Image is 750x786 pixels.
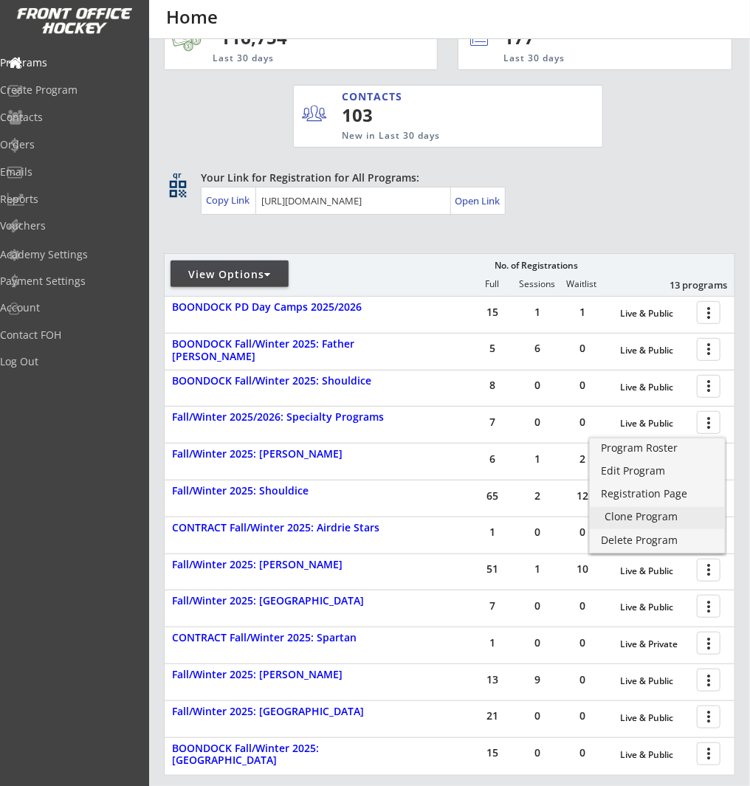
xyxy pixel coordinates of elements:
[515,417,560,427] div: 0
[620,676,689,686] div: Live & Public
[172,706,402,718] div: Fall/Winter 2025: [GEOGRAPHIC_DATA]
[172,669,402,681] div: Fall/Winter 2025: [PERSON_NAME]
[697,411,720,434] button: more_vert
[560,748,605,758] div: 0
[470,564,515,574] div: 51
[697,742,720,765] button: more_vert
[455,195,501,207] div: Open Link
[172,411,402,424] div: Fall/Winter 2025/2026: Specialty Programs
[172,448,402,461] div: Fall/Winter 2025: [PERSON_NAME]
[515,527,560,537] div: 0
[515,343,560,354] div: 6
[620,602,689,613] div: Live & Public
[172,485,402,497] div: Fall/Winter 2025: Shouldice
[455,190,501,211] a: Open Link
[620,713,689,723] div: Live & Public
[620,345,689,356] div: Live & Public
[620,418,689,429] div: Live & Public
[590,484,725,506] a: Registration Page
[560,711,605,721] div: 0
[491,261,582,271] div: No. of Registrations
[560,417,605,427] div: 0
[697,595,720,618] button: more_vert
[470,527,515,537] div: 1
[168,170,186,180] div: qr
[590,461,725,483] a: Edit Program
[590,438,725,461] a: Program Roster
[515,601,560,611] div: 0
[470,417,515,427] div: 7
[172,375,402,387] div: BOONDOCK Fall/Winter 2025: Shouldice
[515,675,560,685] div: 9
[560,307,605,317] div: 1
[201,170,689,185] div: Your Link for Registration for All Programs:
[620,750,689,760] div: Live & Public
[697,706,720,728] button: more_vert
[470,748,515,758] div: 15
[697,632,720,655] button: more_vert
[167,178,189,200] button: qr_code
[515,748,560,758] div: 0
[172,338,402,363] div: BOONDOCK Fall/Winter 2025: Father [PERSON_NAME]
[470,491,515,501] div: 65
[470,307,515,317] div: 15
[503,52,671,65] div: Last 30 days
[515,279,560,289] div: Sessions
[515,307,560,317] div: 1
[470,638,515,648] div: 1
[171,267,289,282] div: View Options
[172,522,402,534] div: CONTRACT Fall/Winter 2025: Airdrie Stars
[470,675,515,685] div: 13
[560,675,605,685] div: 0
[342,89,409,104] div: CONTACTS
[620,308,689,319] div: Live & Public
[172,595,402,607] div: Fall/Winter 2025: [GEOGRAPHIC_DATA]
[515,638,560,648] div: 0
[470,279,515,289] div: Full
[601,443,714,453] div: Program Roster
[560,380,605,390] div: 0
[172,742,402,768] div: BOONDOCK Fall/Winter 2025: [GEOGRAPHIC_DATA]
[560,279,604,289] div: Waitlist
[515,380,560,390] div: 0
[172,301,402,314] div: BOONDOCK PD Day Camps 2025/2026
[515,454,560,464] div: 1
[601,489,714,499] div: Registration Page
[206,193,252,207] div: Copy Link
[601,466,714,476] div: Edit Program
[342,103,433,128] div: 103
[560,564,605,574] div: 10
[560,638,605,648] div: 0
[620,639,689,649] div: Live & Private
[172,632,402,644] div: CONTRACT Fall/Winter 2025: Spartan
[697,559,720,582] button: more_vert
[470,380,515,390] div: 8
[560,601,605,611] div: 0
[342,130,534,142] div: New in Last 30 days
[470,601,515,611] div: 7
[650,278,727,292] div: 13 programs
[697,338,720,361] button: more_vert
[620,382,689,393] div: Live & Public
[515,711,560,721] div: 0
[213,52,370,65] div: Last 30 days
[470,711,515,721] div: 21
[515,491,560,501] div: 2
[697,301,720,324] button: more_vert
[470,454,515,464] div: 6
[560,454,605,464] div: 2
[697,375,720,398] button: more_vert
[172,559,402,571] div: Fall/Winter 2025: [PERSON_NAME]
[515,564,560,574] div: 1
[620,566,689,576] div: Live & Public
[697,669,720,692] button: more_vert
[605,511,710,522] div: Clone Program
[601,535,714,545] div: Delete Program
[560,527,605,537] div: 0
[470,343,515,354] div: 5
[560,491,605,501] div: 12
[560,343,605,354] div: 0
